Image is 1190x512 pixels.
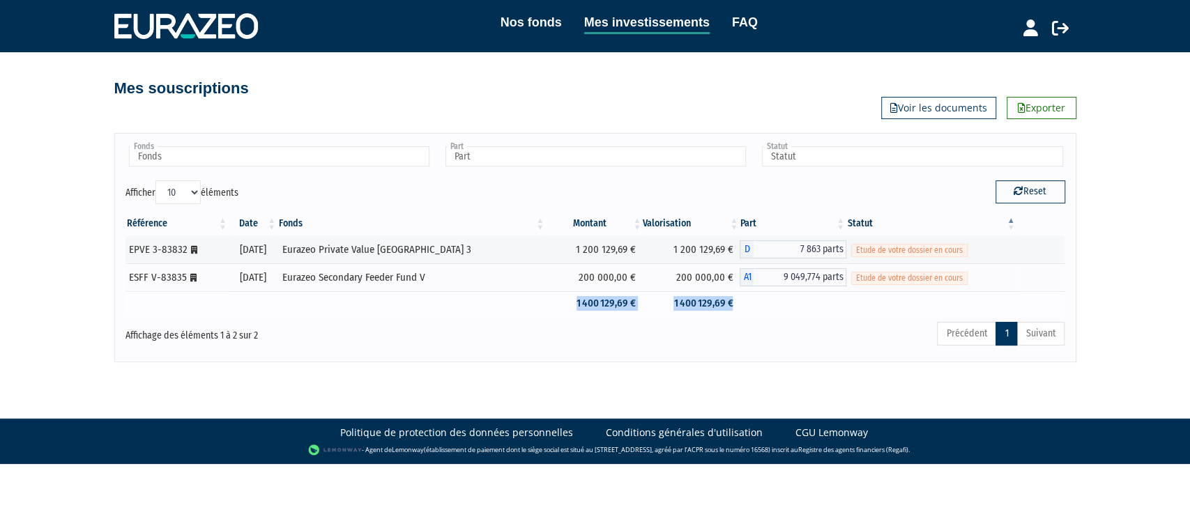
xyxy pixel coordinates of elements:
img: 1732889491-logotype_eurazeo_blanc_rvb.png [114,13,258,38]
div: - Agent de (établissement de paiement dont le siège social est situé au [STREET_ADDRESS], agréé p... [14,443,1176,457]
span: 7 863 parts [754,240,846,258]
th: Part: activer pour trier la colonne par ordre croissant [740,212,846,235]
label: Afficher éléments [125,180,238,204]
h4: Mes souscriptions [114,80,249,97]
a: Mes investissements [584,13,710,34]
button: Reset [996,180,1065,203]
a: Politique de protection des données personnelles [340,426,573,440]
div: [DATE] [234,270,273,285]
a: Précédent [937,322,996,346]
td: 200 000,00 € [546,263,643,291]
th: Référence : activer pour trier la colonne par ordre croissant [125,212,229,235]
i: [Français] Personne morale [191,246,197,254]
div: [DATE] [234,242,273,257]
span: Etude de votre dossier en cours [851,244,968,257]
span: Etude de votre dossier en cours [851,272,968,285]
span: 9 049,774 parts [754,268,846,286]
th: Montant: activer pour trier la colonne par ordre croissant [546,212,643,235]
th: Date: activer pour trier la colonne par ordre croissant [229,212,277,235]
td: 1 200 129,69 € [643,235,740,263]
a: Voir les documents [881,97,996,119]
div: Affichage des éléments 1 à 2 sur 2 [125,320,505,343]
a: Suivant [1016,322,1065,346]
th: Valorisation: activer pour trier la colonne par ordre croissant [643,212,740,235]
div: Eurazeo Private Value [GEOGRAPHIC_DATA] 3 [282,242,541,257]
div: A1 - Eurazeo Secondary Feeder Fund V [740,268,846,286]
a: FAQ [732,13,758,32]
td: 200 000,00 € [643,263,740,291]
a: Conditions générales d'utilisation [606,426,763,440]
div: EPVE 3-83832 [129,242,224,257]
a: 1 [996,322,1017,346]
span: A1 [740,268,754,286]
th: Statut : activer pour trier la colonne par ordre d&eacute;croissant [846,212,1016,235]
td: 1 200 129,69 € [546,235,643,263]
a: CGU Lemonway [795,426,868,440]
a: Lemonway [392,444,424,453]
a: Exporter [1007,97,1076,119]
img: logo-lemonway.png [308,443,362,457]
i: [Français] Personne morale [190,274,197,282]
td: 1 400 129,69 € [643,291,740,316]
td: 1 400 129,69 € [546,291,643,316]
a: Nos fonds [501,13,562,32]
div: D - Eurazeo Private Value Europe 3 [740,240,846,258]
a: Registre des agents financiers (Regafi) [798,444,908,453]
th: Fonds: activer pour trier la colonne par ordre croissant [277,212,546,235]
div: Eurazeo Secondary Feeder Fund V [282,270,541,285]
span: D [740,240,754,258]
select: Afficheréléments [155,180,201,204]
div: ESFF V-83835 [129,270,224,285]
